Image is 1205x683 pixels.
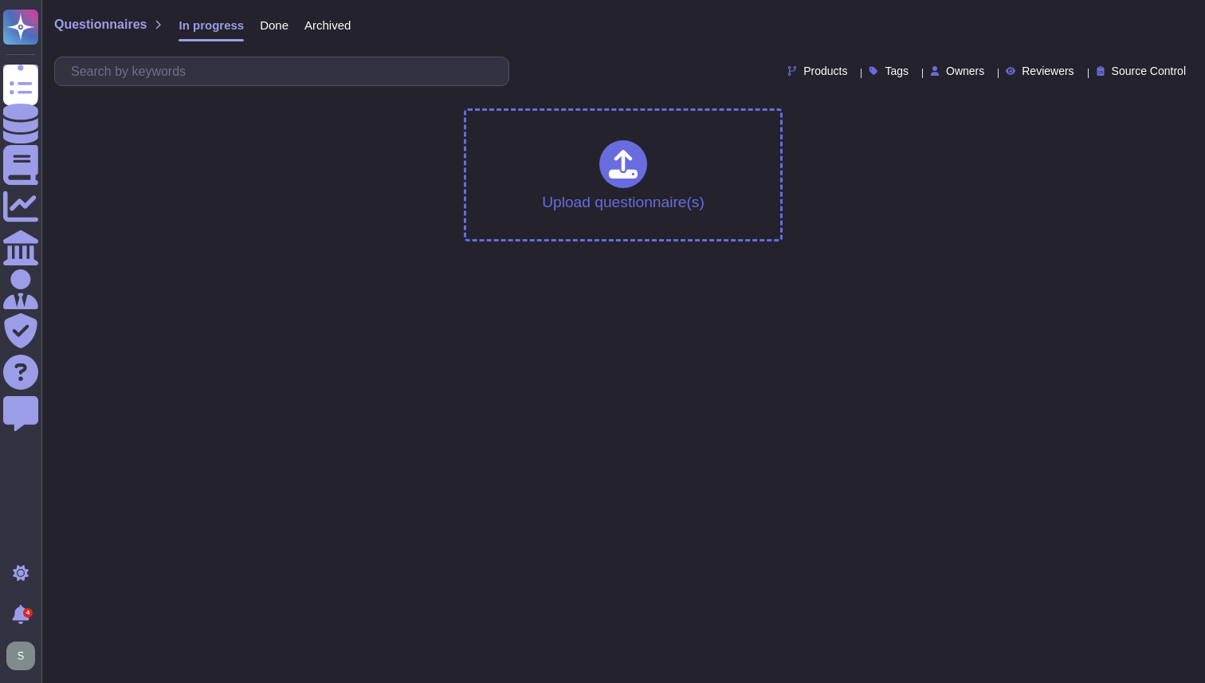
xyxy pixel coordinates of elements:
div: 4 [23,608,33,618]
span: Products [803,65,847,77]
span: Done [260,19,288,31]
img: user [6,642,35,670]
div: Upload questionnaire(s) [542,140,705,210]
span: Source Control [1112,65,1186,77]
span: Questionnaires [54,18,147,31]
button: user [3,638,46,673]
span: Owners [946,65,984,77]
span: Reviewers [1022,65,1074,77]
input: Search by keywords [63,57,508,85]
span: Tags [885,65,909,77]
span: In progress [179,19,244,31]
span: Archived [304,19,351,31]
